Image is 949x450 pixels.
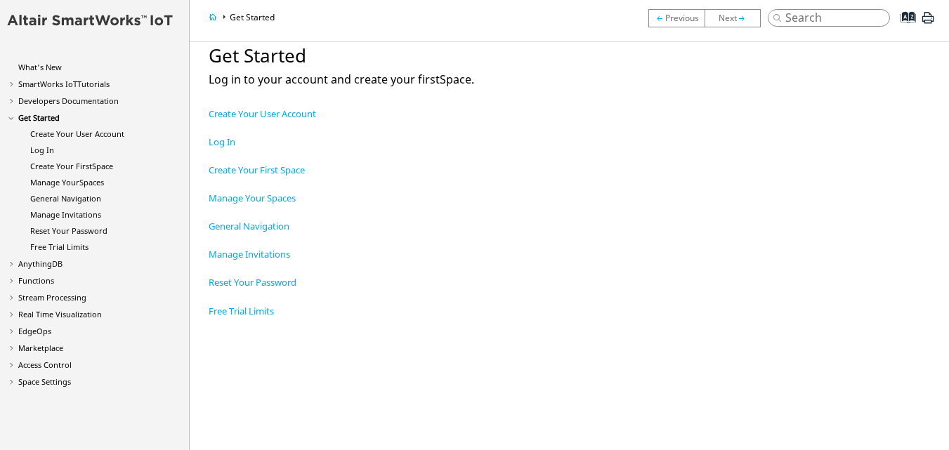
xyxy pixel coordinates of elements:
a: General Navigation [209,220,289,235]
span: SmartWorks IoT [18,79,77,89]
a: Access Control [18,359,72,370]
a: Create Your User Account [30,128,124,139]
a: General Navigation [30,193,101,204]
a: EdgeOps [18,326,51,336]
a: Log In [30,145,54,155]
a: Reset Your Password [209,276,296,291]
a: Free Trial Limits [30,241,89,252]
a: SmartWorks IoTTutorials [18,79,110,89]
a: OAUTH 2.0 Scopes for SmartWorks IoT APIs [648,9,705,27]
a: Developers Documentation [18,95,119,106]
a: Create Your User Account [209,107,316,123]
a: Free Trial Limits [209,305,274,320]
a: Create Your First Space [209,164,305,179]
a: Log In [209,135,235,151]
a: Marketplace [18,343,63,353]
a: Get Started [230,11,275,23]
a: Manage Your Spaces [209,192,296,207]
a: Stream Processing [18,292,86,303]
a: Create Your User Account [719,11,747,24]
a: OAUTH 2.0 Scopes for SmartWorks IoT APIs [655,11,699,24]
a: Index [890,22,917,34]
span: Space [440,72,471,87]
a: Functions [18,275,54,286]
a: Create Your FirstSpace [30,161,113,171]
span: Spaces [79,177,104,187]
a: Manage YourSpaces [30,177,104,187]
a: Real Time Visualization [18,309,102,319]
a: Reset Your Password [30,225,107,236]
a: Get Started [18,112,60,123]
p: Log in to your account and create your first . [209,72,811,87]
a: Manage Invitations [30,209,101,220]
a: Space Settings [18,376,71,387]
a: AnythingDB [18,258,63,269]
span: Space [92,161,113,171]
input: Search [768,9,890,27]
a: Print this page [920,17,936,29]
a: What's New [18,62,62,72]
a: Create Your User Account [705,9,768,27]
a: Manage Invitations [209,248,290,263]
